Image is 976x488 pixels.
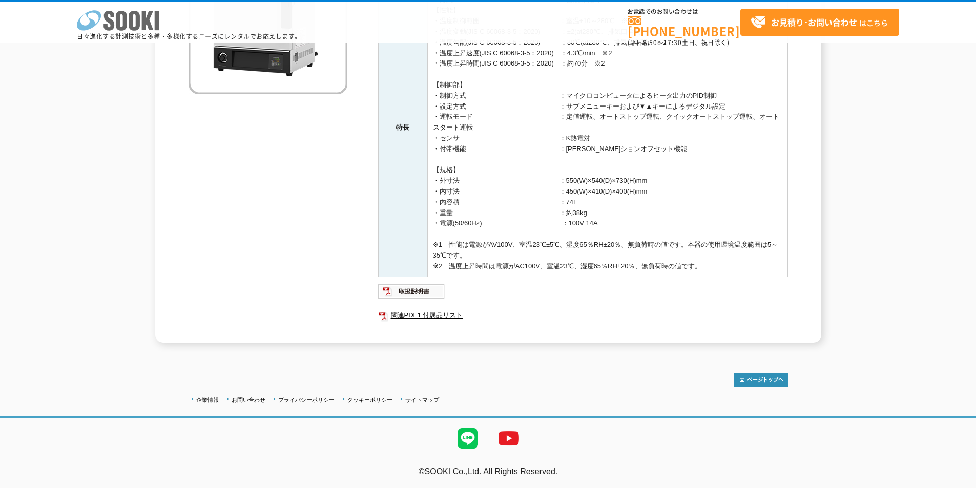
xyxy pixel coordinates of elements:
[771,16,857,28] strong: お見積り･お問い合わせ
[196,397,219,403] a: 企業情報
[751,15,888,30] span: はこちら
[488,418,529,459] img: YouTube
[378,290,445,298] a: 取扱説明書
[232,397,265,403] a: お問い合わせ
[347,397,392,403] a: クッキーポリシー
[628,38,729,47] span: (平日 ～ 土日、祝日除く)
[378,283,445,300] img: 取扱説明書
[628,9,740,15] span: お電話でのお問い合わせは
[405,397,439,403] a: サイトマップ
[740,9,899,36] a: お見積り･お問い合わせはこちら
[278,397,335,403] a: プライバシーポリシー
[734,373,788,387] img: トップページへ
[77,33,301,39] p: 日々進化する計測技術と多種・多様化するニーズにレンタルでお応えします。
[643,38,657,47] span: 8:50
[663,38,682,47] span: 17:30
[447,418,488,459] img: LINE
[378,309,788,322] a: 関連PDF1 付属品リスト
[937,478,976,486] a: テストMail
[628,16,740,37] a: [PHONE_NUMBER]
